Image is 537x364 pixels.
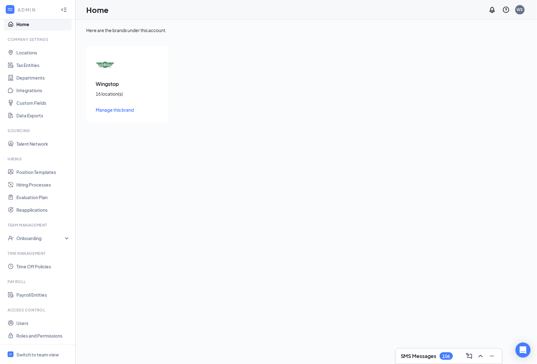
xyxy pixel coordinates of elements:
[16,178,70,191] a: Hiring Processes
[96,55,115,74] img: Wingstop logo
[96,91,159,97] div: 16 location(s)
[16,288,70,301] a: Payroll Entities
[96,81,159,87] h3: Wingstop
[16,166,70,178] a: Position Templates
[8,235,14,241] svg: UserCheck
[16,191,70,204] a: Evaluation Plan
[516,343,531,358] div: Open Intercom Messenger
[8,251,69,256] div: Time Management
[16,317,70,329] a: Users
[16,137,70,150] a: Talent Network
[487,351,497,361] button: Minimize
[8,37,69,42] div: Company Settings
[96,107,134,113] span: Manage this brand
[16,235,65,241] div: Onboarding
[466,352,473,360] svg: ComposeMessage
[16,329,70,342] a: Roles and Permissions
[16,109,70,122] a: Data Exports
[8,222,69,228] div: Team Management
[8,307,69,313] div: Access control
[517,7,523,12] div: WS
[7,6,13,13] svg: WorkstreamLogo
[488,352,496,360] svg: Minimize
[16,18,70,31] a: Home
[16,204,70,216] a: Reapplications
[489,6,496,14] svg: Notifications
[96,106,159,113] a: Manage this brand
[443,354,450,359] div: 106
[8,279,69,284] div: Payroll
[16,71,70,84] a: Departments
[16,97,70,109] a: Custom Fields
[464,351,474,361] button: ComposeMessage
[8,156,69,162] div: Hiring
[401,353,437,360] h3: SMS Messages
[16,351,59,358] div: Switch to team view
[477,352,484,360] svg: ChevronUp
[502,6,510,14] svg: QuestionInfo
[8,128,69,133] div: Sourcing
[476,351,486,361] button: ChevronUp
[16,46,70,59] a: Locations
[16,260,70,273] a: Time Off Policies
[8,352,13,356] svg: WorkstreamLogo
[61,7,67,13] svg: Collapse
[86,27,526,33] div: Here are the brands under this account.
[16,59,70,71] a: Tax Entities
[18,7,55,13] div: ADMIN
[86,4,109,15] h1: Home
[16,84,70,97] a: Integrations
